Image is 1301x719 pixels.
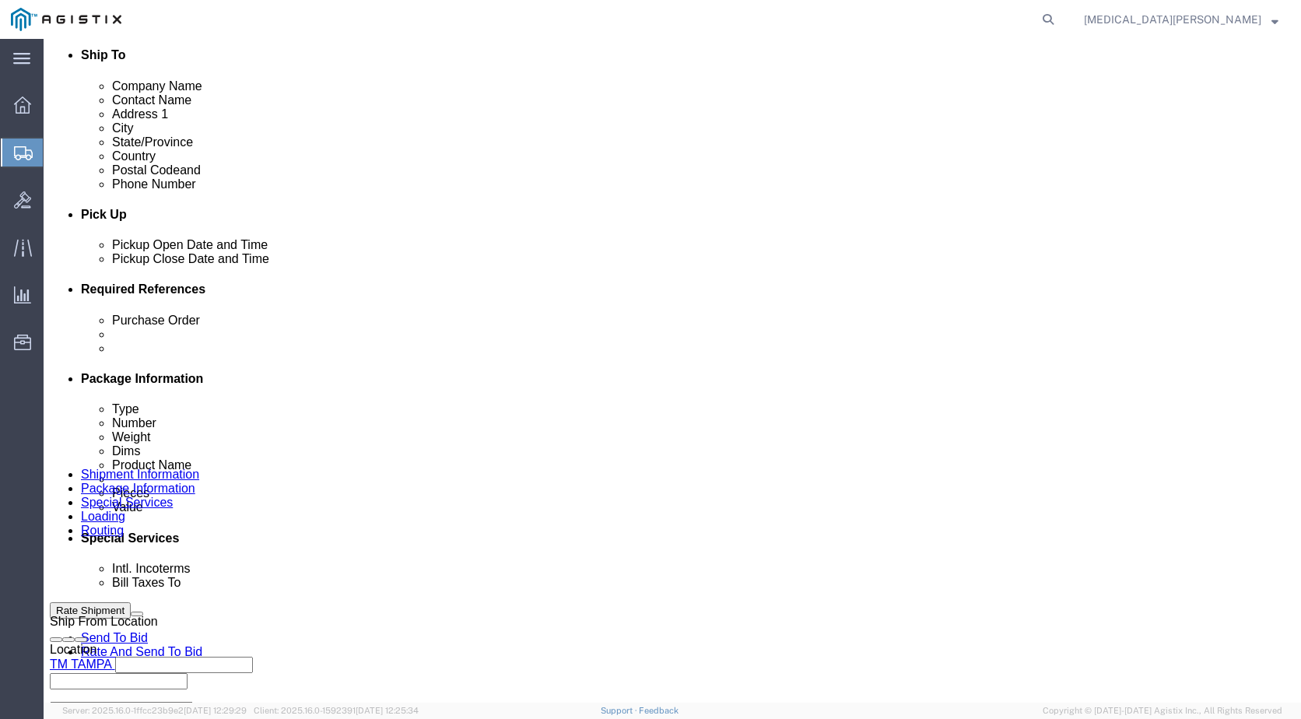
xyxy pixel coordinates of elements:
[601,706,640,715] a: Support
[11,8,121,31] img: logo
[62,706,247,715] span: Server: 2025.16.0-1ffcc23b9e2
[1043,704,1282,717] span: Copyright © [DATE]-[DATE] Agistix Inc., All Rights Reserved
[356,706,419,715] span: [DATE] 12:25:34
[639,706,679,715] a: Feedback
[254,706,419,715] span: Client: 2025.16.0-1592391
[1084,11,1261,28] span: Alexia Massiah-Alexis
[44,39,1301,703] iframe: FS Legacy Container
[184,706,247,715] span: [DATE] 12:29:29
[1083,10,1279,29] button: [MEDICAL_DATA][PERSON_NAME]-[PERSON_NAME]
